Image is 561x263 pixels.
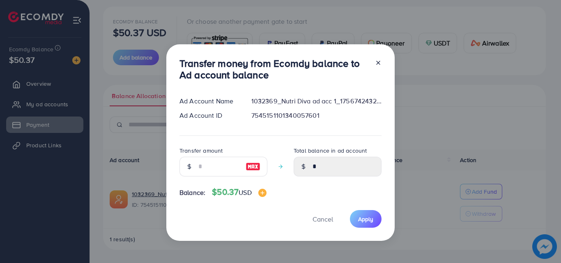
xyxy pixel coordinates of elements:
[239,188,251,197] span: USD
[294,146,367,155] label: Total balance in ad account
[302,210,343,228] button: Cancel
[179,57,368,81] h3: Transfer money from Ecomdy balance to Ad account balance
[258,189,267,197] img: image
[173,96,245,106] div: Ad Account Name
[245,111,388,120] div: 7545151101340057601
[179,146,223,155] label: Transfer amount
[350,210,382,228] button: Apply
[212,187,266,197] h4: $50.37
[358,215,373,223] span: Apply
[173,111,245,120] div: Ad Account ID
[245,96,388,106] div: 1032369_Nutri Diva ad acc 1_1756742432079
[313,215,333,224] span: Cancel
[179,188,205,197] span: Balance:
[246,162,260,172] img: image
